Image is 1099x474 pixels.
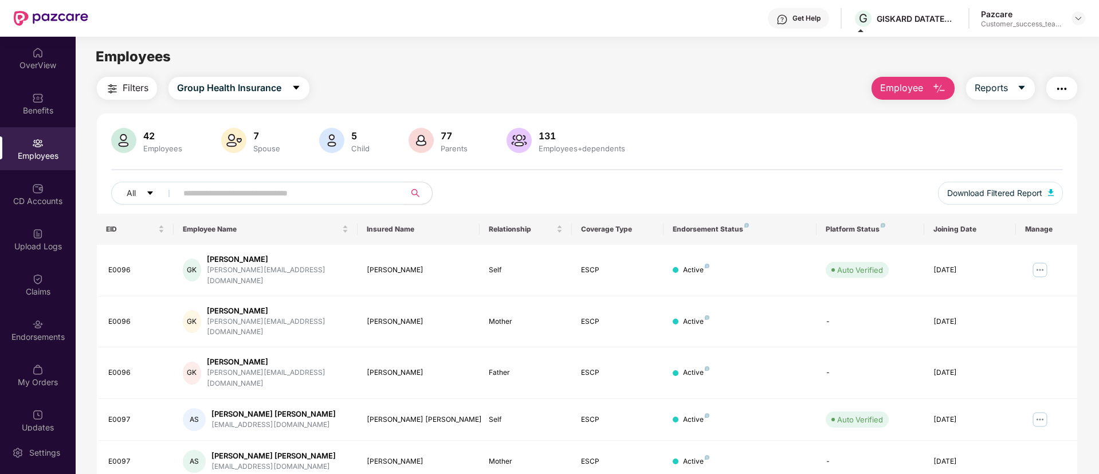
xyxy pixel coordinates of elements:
[349,144,372,153] div: Child
[489,414,562,425] div: Self
[32,183,44,194] img: svg+xml;base64,PHN2ZyBpZD0iQ0RfQWNjb3VudHMiIGRhdGEtbmFtZT0iQ0QgQWNjb3VudHMiIHhtbG5zPSJodHRwOi8vd3...
[933,367,1007,378] div: [DATE]
[106,225,156,234] span: EID
[251,130,282,142] div: 7
[938,182,1063,205] button: Download Filtered Report
[108,414,164,425] div: E0097
[211,461,336,472] div: [EMAIL_ADDRESS][DOMAIN_NAME]
[933,414,1007,425] div: [DATE]
[581,456,654,467] div: ESCP
[207,357,348,367] div: [PERSON_NAME]
[251,144,282,153] div: Spouse
[536,144,627,153] div: Employees+dependents
[581,265,654,276] div: ESCP
[14,11,88,26] img: New Pazcare Logo
[744,223,749,228] img: svg+xml;base64,PHN2ZyB4bWxucz0iaHR0cDovL3d3dy53My5vcmcvMjAwMC9zdmciIHdpZHRoPSI4IiBoZWlnaHQ9IjgiIH...
[32,228,44,240] img: svg+xml;base64,PHN2ZyBpZD0iVXBsb2FkX0xvZ3MiIGRhdGEtbmFtZT0iVXBsb2FkIExvZ3MiIHhtbG5zPSJodHRwOi8vd3...
[367,456,471,467] div: [PERSON_NAME]
[932,82,946,96] img: svg+xml;base64,PHN2ZyB4bWxucz0iaHR0cDovL3d3dy53My5vcmcvMjAwMC9zdmciIHhtbG5zOnhsaW5rPSJodHRwOi8vd3...
[183,362,201,385] div: GK
[404,182,433,205] button: search
[367,367,471,378] div: [PERSON_NAME]
[183,258,201,281] div: GK
[924,214,1016,245] th: Joining Date
[123,81,148,95] span: Filters
[792,14,821,23] div: Get Help
[141,130,185,142] div: 42
[581,316,654,327] div: ESCP
[817,296,924,348] td: -
[776,14,788,25] img: svg+xml;base64,PHN2ZyBpZD0iSGVscC0zMngzMiIgeG1sbnM9Imh0dHA6Ly93d3cudzMub3JnLzIwMDAvc3ZnIiB3aWR0aD...
[880,81,923,95] span: Employee
[683,316,709,327] div: Active
[168,77,309,100] button: Group Health Insurancecaret-down
[409,128,434,153] img: svg+xml;base64,PHN2ZyB4bWxucz0iaHR0cDovL3d3dy53My5vcmcvMjAwMC9zdmciIHhtbG5zOnhsaW5rPSJodHRwOi8vd3...
[105,82,119,96] img: svg+xml;base64,PHN2ZyB4bWxucz0iaHR0cDovL3d3dy53My5vcmcvMjAwMC9zdmciIHdpZHRoPSIyNCIgaGVpZ2h0PSIyNC...
[981,9,1061,19] div: Pazcare
[32,409,44,421] img: svg+xml;base64,PHN2ZyBpZD0iVXBkYXRlZCIgeG1sbnM9Imh0dHA6Ly93d3cudzMub3JnLzIwMDAvc3ZnIiB3aWR0aD0iMj...
[146,189,154,198] span: caret-down
[966,77,1035,100] button: Reportscaret-down
[32,364,44,375] img: svg+xml;base64,PHN2ZyBpZD0iTXlfT3JkZXJzIiBkYXRhLW5hbWU9Ik15IE9yZGVycyIgeG1sbnM9Imh0dHA6Ly93d3cudz...
[108,265,164,276] div: E0096
[32,319,44,330] img: svg+xml;base64,PHN2ZyBpZD0iRW5kb3JzZW1lbnRzIiB4bWxucz0iaHR0cDovL3d3dy53My5vcmcvMjAwMC9zdmciIHdpZH...
[26,447,64,459] div: Settings
[292,83,301,93] span: caret-down
[705,413,709,418] img: svg+xml;base64,PHN2ZyB4bWxucz0iaHR0cDovL3d3dy53My5vcmcvMjAwMC9zdmciIHdpZHRoPSI4IiBoZWlnaHQ9IjgiIH...
[837,414,883,425] div: Auto Verified
[211,451,336,461] div: [PERSON_NAME] [PERSON_NAME]
[438,130,470,142] div: 77
[183,408,206,431] div: AS
[1031,410,1049,429] img: manageButton
[174,214,358,245] th: Employee Name
[32,92,44,104] img: svg+xml;base64,PHN2ZyBpZD0iQmVuZWZpdHMiIHhtbG5zPSJodHRwOi8vd3d3LnczLm9yZy8yMDAwL3N2ZyIgd2lkdGg9Ij...
[683,456,709,467] div: Active
[108,456,164,467] div: E0097
[881,223,885,228] img: svg+xml;base64,PHN2ZyB4bWxucz0iaHR0cDovL3d3dy53My5vcmcvMjAwMC9zdmciIHdpZHRoPSI4IiBoZWlnaHQ9IjgiIH...
[108,367,164,378] div: E0096
[207,316,348,338] div: [PERSON_NAME][EMAIL_ADDRESS][DOMAIN_NAME]
[981,19,1061,29] div: Customer_success_team_lead
[183,225,340,234] span: Employee Name
[872,77,955,100] button: Employee
[1074,14,1083,23] img: svg+xml;base64,PHN2ZyBpZD0iRHJvcGRvd24tMzJ4MzIiIHhtbG5zPSJodHRwOi8vd3d3LnczLm9yZy8yMDAwL3N2ZyIgd2...
[111,128,136,153] img: svg+xml;base64,PHN2ZyB4bWxucz0iaHR0cDovL3d3dy53My5vcmcvMjAwMC9zdmciIHhtbG5zOnhsaW5rPSJodHRwOi8vd3...
[211,409,336,420] div: [PERSON_NAME] [PERSON_NAME]
[489,456,562,467] div: Mother
[933,456,1007,467] div: [DATE]
[111,182,181,205] button: Allcaret-down
[683,414,709,425] div: Active
[127,187,136,199] span: All
[489,367,562,378] div: Father
[349,130,372,142] div: 5
[1017,83,1026,93] span: caret-down
[1055,82,1069,96] img: svg+xml;base64,PHN2ZyB4bWxucz0iaHR0cDovL3d3dy53My5vcmcvMjAwMC9zdmciIHdpZHRoPSIyNCIgaGVpZ2h0PSIyNC...
[975,81,1008,95] span: Reports
[108,316,164,327] div: E0096
[581,367,654,378] div: ESCP
[207,305,348,316] div: [PERSON_NAME]
[705,264,709,268] img: svg+xml;base64,PHN2ZyB4bWxucz0iaHR0cDovL3d3dy53My5vcmcvMjAwMC9zdmciIHdpZHRoPSI4IiBoZWlnaHQ9IjgiIH...
[177,81,281,95] span: Group Health Insurance
[933,265,1007,276] div: [DATE]
[211,420,336,430] div: [EMAIL_ADDRESS][DOMAIN_NAME]
[32,47,44,58] img: svg+xml;base64,PHN2ZyBpZD0iSG9tZSIgeG1sbnM9Imh0dHA6Ly93d3cudzMub3JnLzIwMDAvc3ZnIiB3aWR0aD0iMjAiIG...
[826,225,914,234] div: Platform Status
[1031,261,1049,279] img: manageButton
[32,138,44,149] img: svg+xml;base64,PHN2ZyBpZD0iRW1wbG95ZWVzIiB4bWxucz0iaHR0cDovL3d3dy53My5vcmcvMjAwMC9zdmciIHdpZHRoPS...
[877,13,957,24] div: GISKARD DATATECH PRIVATE LIMITED
[705,315,709,320] img: svg+xml;base64,PHN2ZyB4bWxucz0iaHR0cDovL3d3dy53My5vcmcvMjAwMC9zdmciIHdpZHRoPSI4IiBoZWlnaHQ9IjgiIH...
[221,128,246,153] img: svg+xml;base64,PHN2ZyB4bWxucz0iaHR0cDovL3d3dy53My5vcmcvMjAwMC9zdmciIHhtbG5zOnhsaW5rPSJodHRwOi8vd3...
[859,11,868,25] span: G
[367,414,471,425] div: [PERSON_NAME] [PERSON_NAME]
[581,414,654,425] div: ESCP
[507,128,532,153] img: svg+xml;base64,PHN2ZyB4bWxucz0iaHR0cDovL3d3dy53My5vcmcvMjAwMC9zdmciIHhtbG5zOnhsaW5rPSJodHRwOi8vd3...
[673,225,807,234] div: Endorsement Status
[1016,214,1077,245] th: Manage
[183,310,201,333] div: GK
[837,264,883,276] div: Auto Verified
[683,265,709,276] div: Active
[933,316,1007,327] div: [DATE]
[536,130,627,142] div: 131
[480,214,571,245] th: Relationship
